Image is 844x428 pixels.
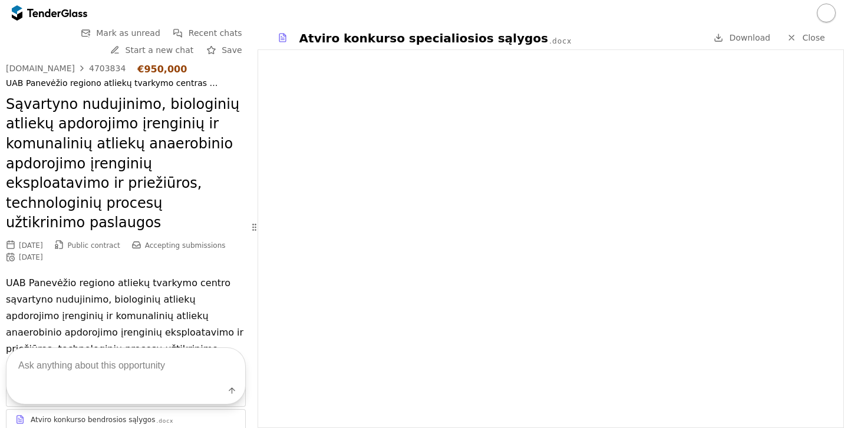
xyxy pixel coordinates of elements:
[222,45,242,55] span: Save
[802,33,825,42] span: Close
[299,30,548,47] div: Atviro konkurso specialiosios sąlygos
[549,37,572,47] div: .docx
[77,26,164,41] button: Mark as unread
[89,64,126,72] div: 4703834
[170,26,246,41] button: Recent chats
[780,31,832,45] a: Close
[6,78,246,88] div: UAB Panevėžio regiono atliekų tvarkymo centras ([GEOGRAPHIC_DATA])
[19,253,43,261] div: [DATE]
[203,43,245,58] button: Save
[68,241,120,250] span: Public contract
[145,241,226,250] span: Accepting submissions
[189,28,242,38] span: Recent chats
[96,28,160,38] span: Mark as unread
[6,95,246,233] h2: Sąvartyno nudujinimo, biologinių atliekų apdorojimo įrenginių ir komunalinių atliekų anaerobinio ...
[6,275,246,374] p: UAB Panevėžio regiono atliekų tvarkymo centro sąvartyno nudujinimo, biologinių atliekų apdorojimo...
[19,241,43,250] div: [DATE]
[137,64,187,75] div: €950,000
[6,64,126,73] a: [DOMAIN_NAME]4703834
[6,64,75,72] div: [DOMAIN_NAME]
[710,31,774,45] a: Download
[126,45,194,55] span: Start a new chat
[107,43,197,58] a: Start a new chat
[729,33,770,42] span: Download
